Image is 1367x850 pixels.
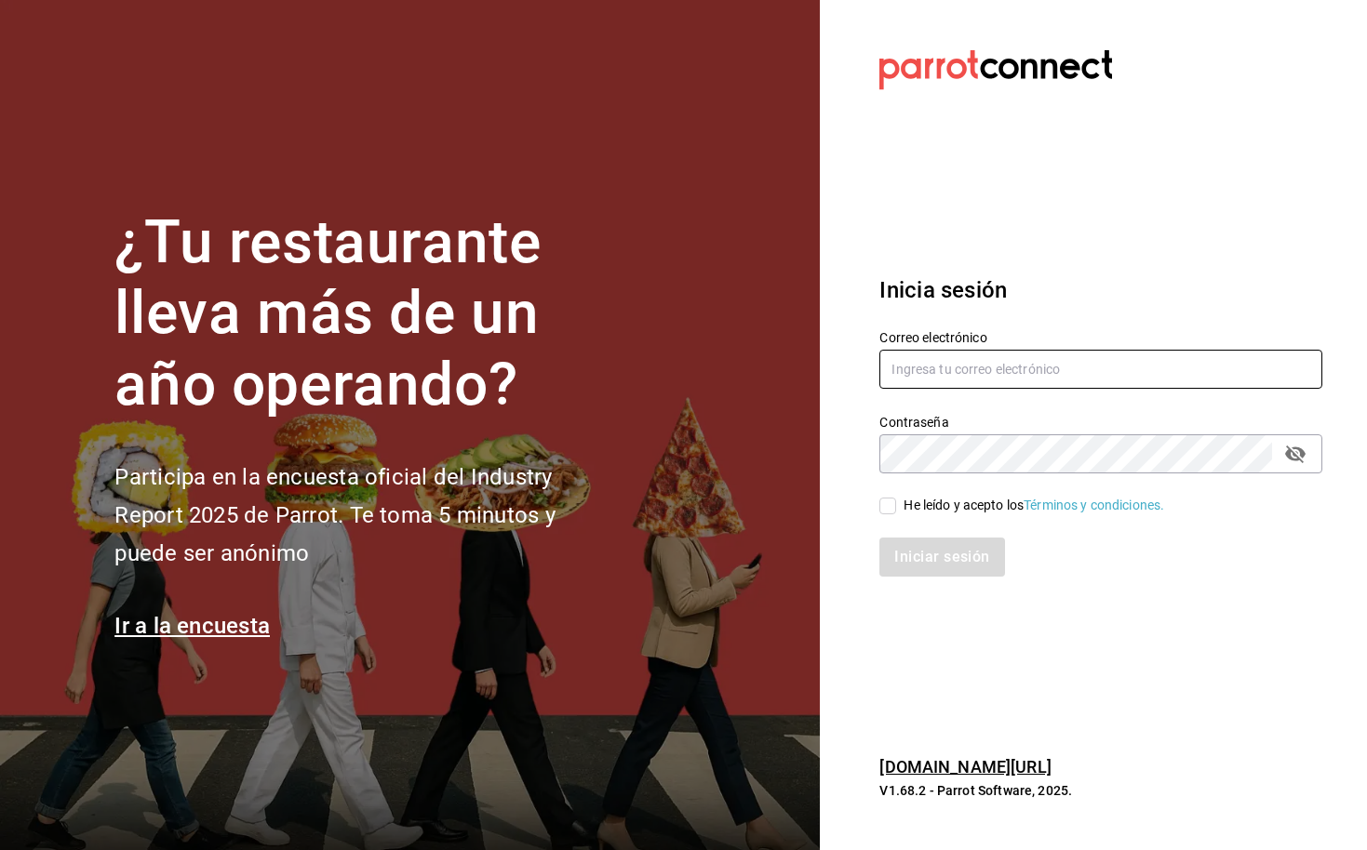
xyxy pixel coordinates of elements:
[879,273,1322,307] h3: Inicia sesión
[904,496,1164,515] div: He leído y acepto los
[114,207,617,421] h1: ¿Tu restaurante lleva más de un año operando?
[879,350,1322,389] input: Ingresa tu correo electrónico
[879,415,1322,428] label: Contraseña
[114,458,617,572] h2: Participa en la encuesta oficial del Industry Report 2025 de Parrot. Te toma 5 minutos y puede se...
[1024,498,1164,512] a: Términos y condiciones.
[879,330,1322,343] label: Correo electrónico
[879,781,1322,800] p: V1.68.2 - Parrot Software, 2025.
[879,757,1051,777] a: [DOMAIN_NAME][URL]
[1280,438,1311,470] button: passwordField
[114,613,270,639] a: Ir a la encuesta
